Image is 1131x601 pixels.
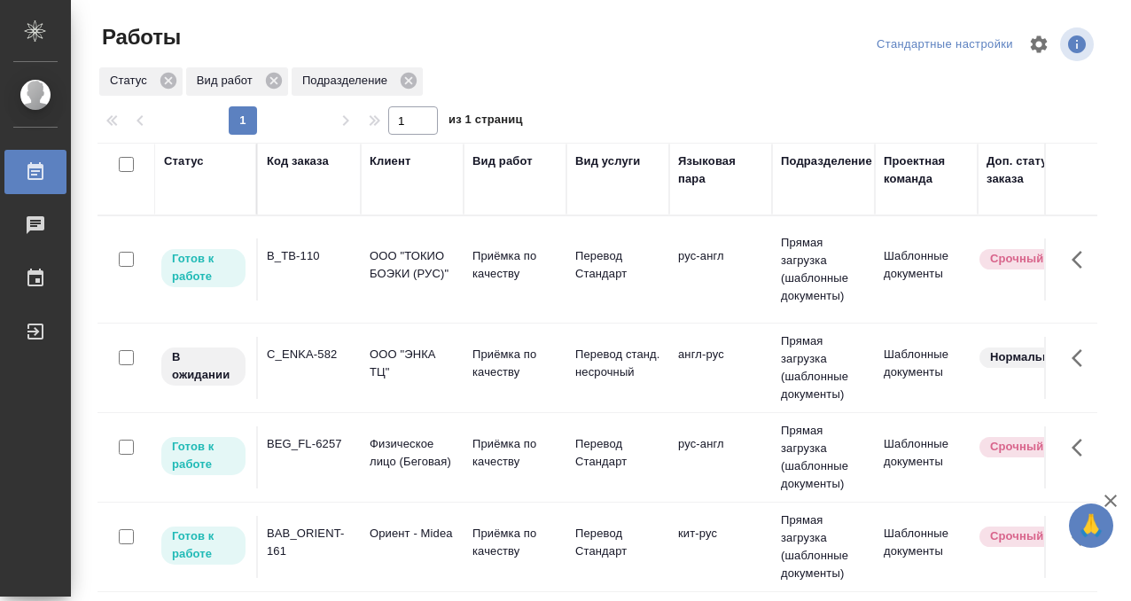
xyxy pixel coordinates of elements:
[575,525,660,560] p: Перевод Стандарт
[472,247,558,283] p: Приёмка по качеству
[267,247,352,265] div: B_TB-110
[1018,23,1060,66] span: Настроить таблицу
[575,435,660,471] p: Перевод Стандарт
[370,525,455,542] p: Ориент - Midea
[669,516,772,578] td: кит-рус
[575,152,641,170] div: Вид услуги
[370,247,455,283] p: ООО "ТОКИО БОЭКИ (РУС)"
[172,250,235,285] p: Готов к работе
[97,23,181,51] span: Работы
[160,346,247,387] div: Исполнитель назначен, приступать к работе пока рано
[267,525,352,560] div: BAB_ORIENT-161
[267,152,329,170] div: Код заказа
[172,527,235,563] p: Готов к работе
[669,337,772,399] td: англ-рус
[160,525,247,566] div: Исполнитель может приступить к работе
[990,250,1043,268] p: Срочный
[990,438,1043,456] p: Срочный
[292,67,423,96] div: Подразделение
[370,435,455,471] p: Физическое лицо (Беговая)
[875,426,978,488] td: Шаблонные документы
[987,152,1080,188] div: Доп. статус заказа
[302,72,394,90] p: Подразделение
[164,152,204,170] div: Статус
[669,426,772,488] td: рус-англ
[267,346,352,363] div: C_ENKA-582
[370,346,455,381] p: ООО "ЭНКА ТЦ"
[772,413,875,502] td: Прямая загрузка (шаблонные документы)
[1061,337,1104,379] button: Здесь прячутся важные кнопки
[267,435,352,453] div: BEG_FL-6257
[575,346,660,381] p: Перевод станд. несрочный
[160,435,247,477] div: Исполнитель может приступить к работе
[1061,426,1104,469] button: Здесь прячутся важные кнопки
[872,31,1018,59] div: split button
[1076,507,1106,544] span: 🙏
[172,438,235,473] p: Готов к работе
[160,247,247,289] div: Исполнитель может приступить к работе
[990,348,1066,366] p: Нормальный
[472,435,558,471] p: Приёмка по качеству
[186,67,288,96] div: Вид работ
[110,72,153,90] p: Статус
[772,503,875,591] td: Прямая загрузка (шаблонные документы)
[875,516,978,578] td: Шаблонные документы
[1061,516,1104,558] button: Здесь прячутся важные кнопки
[370,152,410,170] div: Клиент
[575,247,660,283] p: Перевод Стандарт
[772,324,875,412] td: Прямая загрузка (шаблонные документы)
[448,109,523,135] span: из 1 страниц
[990,527,1043,545] p: Срочный
[772,225,875,314] td: Прямая загрузка (шаблонные документы)
[669,238,772,300] td: рус-англ
[1069,503,1113,548] button: 🙏
[884,152,969,188] div: Проектная команда
[1061,238,1104,281] button: Здесь прячутся важные кнопки
[472,152,533,170] div: Вид работ
[678,152,763,188] div: Языковая пара
[1060,27,1097,61] span: Посмотреть информацию
[197,72,259,90] p: Вид работ
[781,152,872,170] div: Подразделение
[99,67,183,96] div: Статус
[472,525,558,560] p: Приёмка по качеству
[875,337,978,399] td: Шаблонные документы
[472,346,558,381] p: Приёмка по качеству
[875,238,978,300] td: Шаблонные документы
[172,348,235,384] p: В ожидании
